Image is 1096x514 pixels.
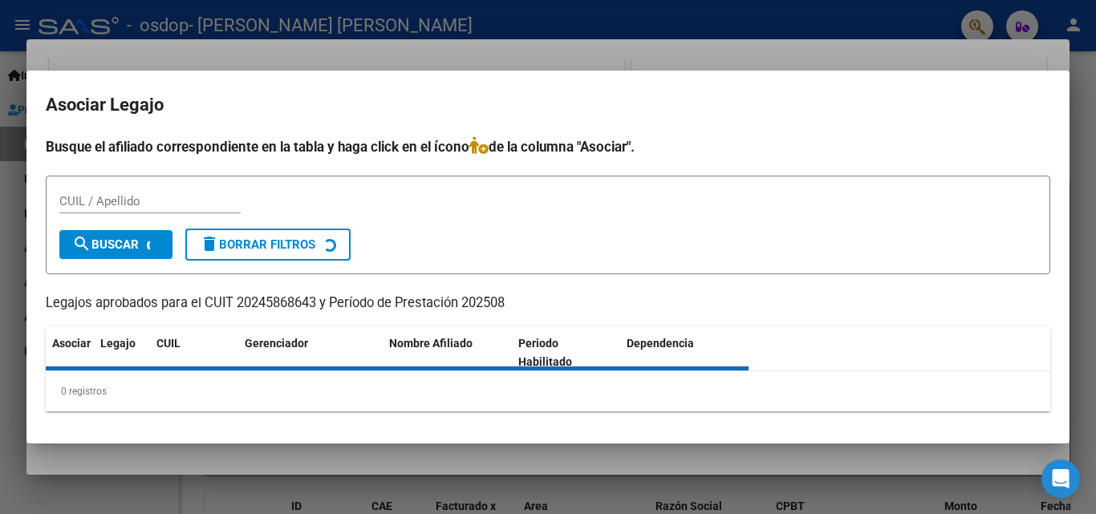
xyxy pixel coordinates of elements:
datatable-header-cell: Periodo Habilitado [512,326,620,379]
button: Buscar [59,230,173,259]
span: Legajo [100,337,136,350]
datatable-header-cell: CUIL [150,326,238,379]
h2: Asociar Legajo [46,90,1050,120]
datatable-header-cell: Asociar [46,326,94,379]
mat-icon: search [72,234,91,253]
datatable-header-cell: Nombre Afiliado [383,326,512,379]
span: CUIL [156,337,181,350]
span: Borrar Filtros [200,237,315,252]
mat-icon: delete [200,234,219,253]
span: Dependencia [627,337,694,350]
button: Borrar Filtros [185,229,351,261]
datatable-header-cell: Legajo [94,326,150,379]
span: Nombre Afiliado [389,337,473,350]
span: Gerenciador [245,337,308,350]
span: Asociar [52,337,91,350]
div: Open Intercom Messenger [1041,459,1080,498]
div: 0 registros [46,371,1050,411]
span: Buscar [72,237,139,252]
span: Periodo Habilitado [518,337,572,368]
datatable-header-cell: Dependencia [620,326,749,379]
h4: Busque el afiliado correspondiente en la tabla y haga click en el ícono de la columna "Asociar". [46,136,1050,157]
datatable-header-cell: Gerenciador [238,326,383,379]
p: Legajos aprobados para el CUIT 20245868643 y Período de Prestación 202508 [46,293,1050,314]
